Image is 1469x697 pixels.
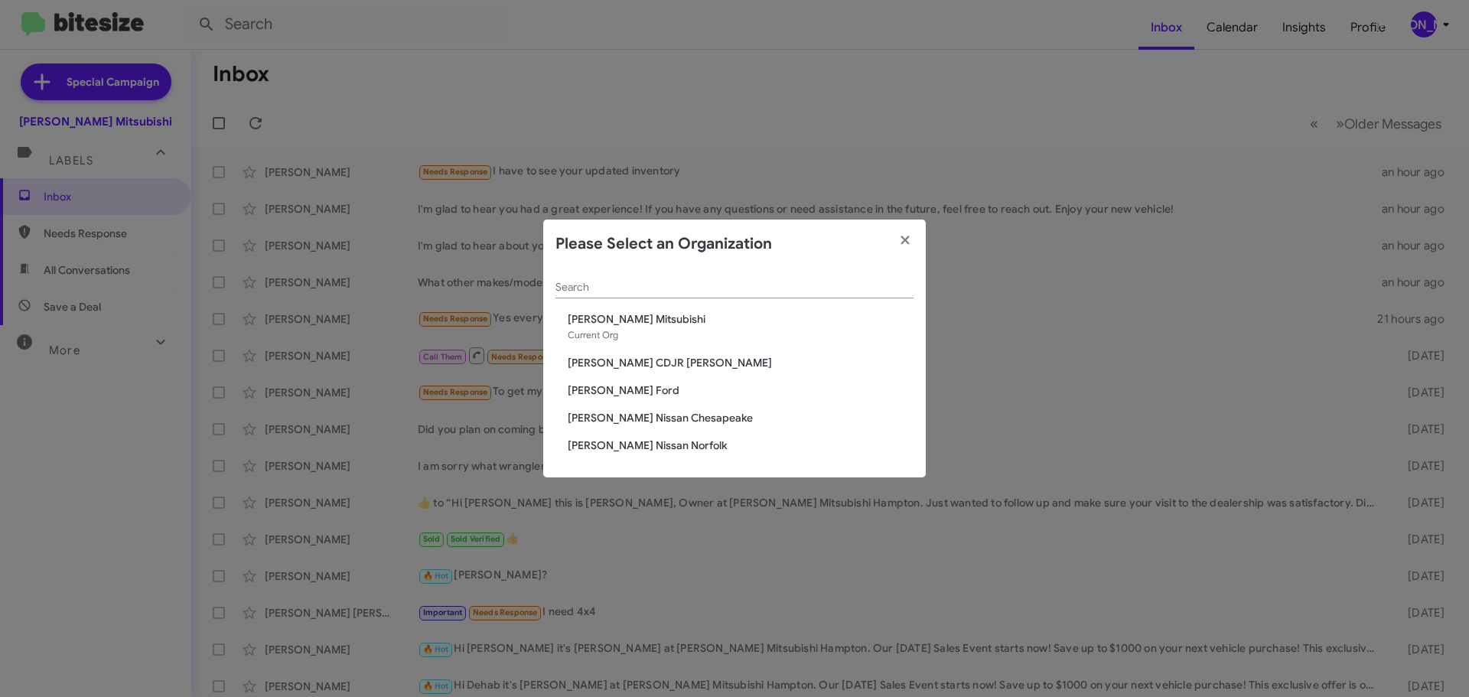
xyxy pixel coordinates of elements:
span: [PERSON_NAME] Nissan Norfolk [568,438,914,453]
span: [PERSON_NAME] Nissan Chesapeake [568,410,914,425]
span: Current Org [568,329,618,340]
span: [PERSON_NAME] Ford [568,383,914,398]
span: [PERSON_NAME] Mitsubishi [568,311,914,327]
h2: Please Select an Organization [555,232,772,256]
span: [PERSON_NAME] CDJR [PERSON_NAME] [568,355,914,370]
